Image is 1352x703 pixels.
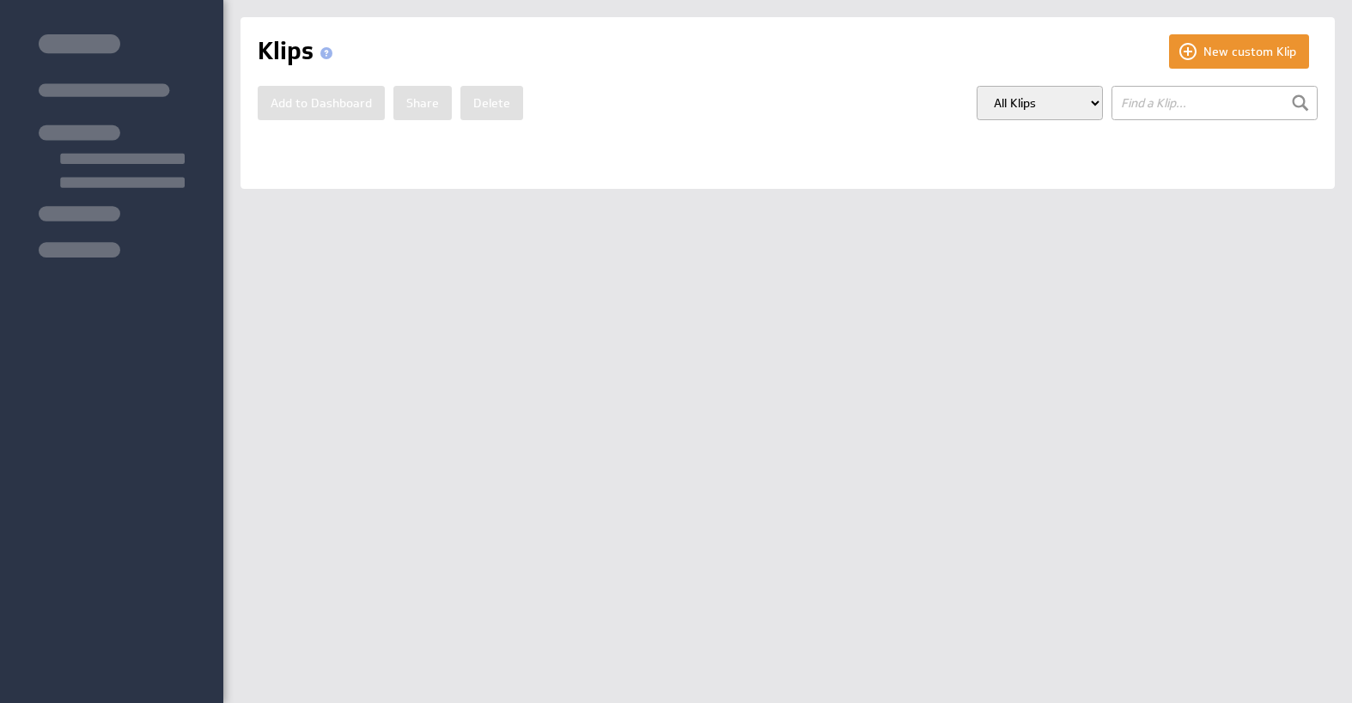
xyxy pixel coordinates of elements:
[258,34,339,69] h1: Klips
[460,86,523,120] button: Delete
[258,86,385,120] button: Add to Dashboard
[1169,34,1309,69] button: New custom Klip
[1111,86,1318,120] input: Find a Klip...
[39,34,185,258] img: skeleton-sidenav.svg
[393,86,452,120] button: Share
